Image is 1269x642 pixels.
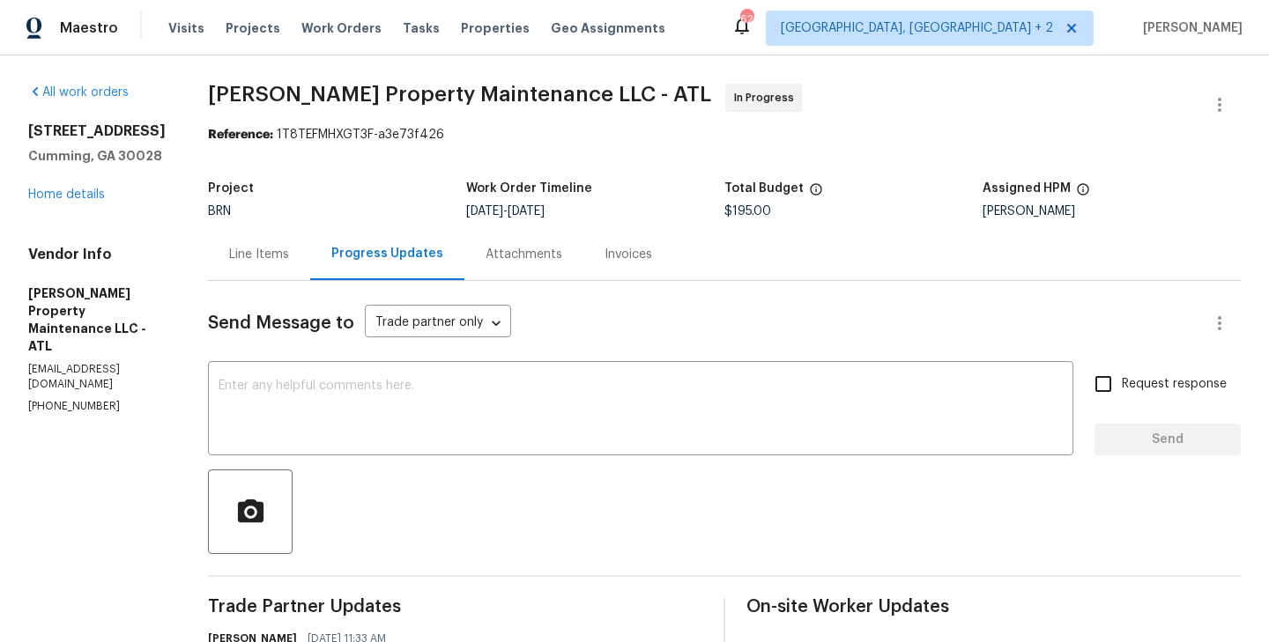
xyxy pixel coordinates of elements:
[229,246,289,263] div: Line Items
[781,19,1053,37] span: [GEOGRAPHIC_DATA], [GEOGRAPHIC_DATA] + 2
[208,314,354,332] span: Send Message to
[724,182,804,195] h5: Total Budget
[28,188,105,201] a: Home details
[301,19,382,37] span: Work Orders
[740,11,753,28] div: 62
[466,182,592,195] h5: Work Order Timeline
[551,19,665,37] span: Geo Assignments
[168,19,204,37] span: Visits
[28,399,166,414] p: [PHONE_NUMBER]
[724,205,771,218] span: $195.00
[403,22,440,34] span: Tasks
[1122,375,1227,394] span: Request response
[28,362,166,392] p: [EMAIL_ADDRESS][DOMAIN_NAME]
[208,182,254,195] h5: Project
[486,246,562,263] div: Attachments
[605,246,652,263] div: Invoices
[208,126,1241,144] div: 1T8TEFMHXGT3F-a3e73f426
[28,284,166,355] h5: [PERSON_NAME] Property Maintenance LLC - ATL
[208,205,231,218] span: BRN
[28,86,129,99] a: All work orders
[734,89,801,107] span: In Progress
[208,84,711,105] span: [PERSON_NAME] Property Maintenance LLC - ATL
[1076,182,1090,205] span: The hpm assigned to this work order.
[28,147,166,165] h5: Cumming, GA 30028
[466,205,545,218] span: -
[983,182,1071,195] h5: Assigned HPM
[208,129,273,141] b: Reference:
[365,309,511,338] div: Trade partner only
[226,19,280,37] span: Projects
[28,122,166,140] h2: [STREET_ADDRESS]
[508,205,545,218] span: [DATE]
[1136,19,1243,37] span: [PERSON_NAME]
[809,182,823,205] span: The total cost of line items that have been proposed by Opendoor. This sum includes line items th...
[60,19,118,37] span: Maestro
[983,205,1241,218] div: [PERSON_NAME]
[746,598,1241,616] span: On-site Worker Updates
[28,246,166,263] h4: Vendor Info
[466,205,503,218] span: [DATE]
[208,598,702,616] span: Trade Partner Updates
[461,19,530,37] span: Properties
[331,245,443,262] div: Progress Updates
